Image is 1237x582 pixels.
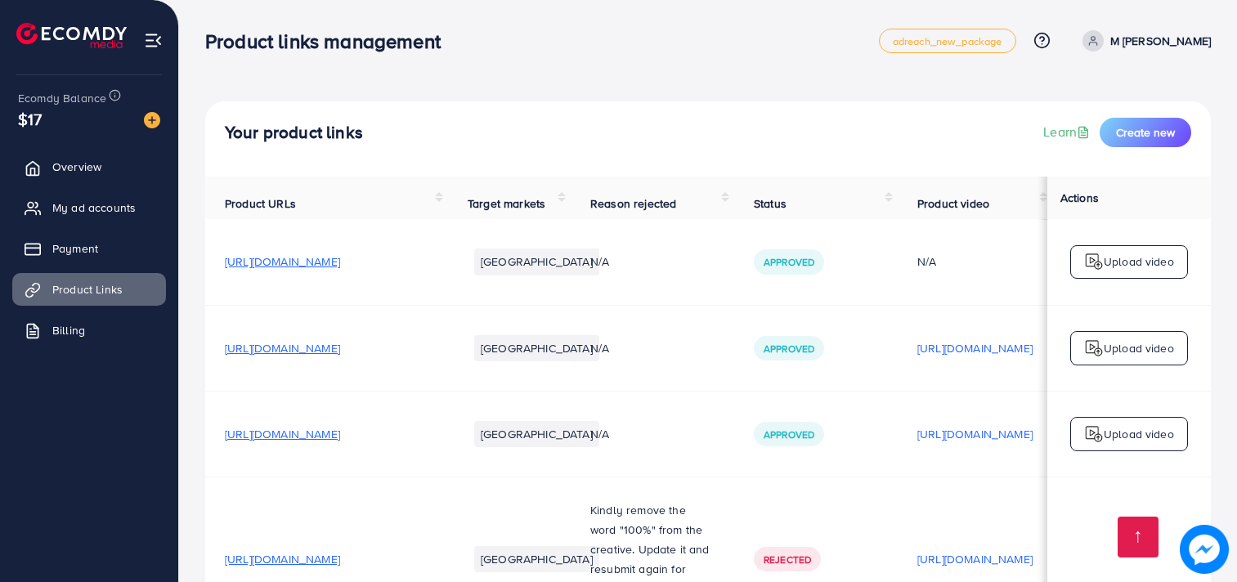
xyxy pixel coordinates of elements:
[225,426,340,442] span: [URL][DOMAIN_NAME]
[12,150,166,183] a: Overview
[12,273,166,306] a: Product Links
[1060,190,1099,206] span: Actions
[590,195,676,212] span: Reason rejected
[917,338,1033,358] p: [URL][DOMAIN_NAME]
[917,195,989,212] span: Product video
[764,342,814,356] span: Approved
[52,199,136,216] span: My ad accounts
[1084,252,1104,271] img: logo
[52,322,85,338] span: Billing
[1104,424,1174,444] p: Upload video
[18,90,106,106] span: Ecomdy Balance
[52,159,101,175] span: Overview
[205,29,454,53] h3: Product links management
[474,335,599,361] li: [GEOGRAPHIC_DATA]
[225,340,340,356] span: [URL][DOMAIN_NAME]
[225,195,296,212] span: Product URLs
[1100,118,1191,147] button: Create new
[474,421,599,447] li: [GEOGRAPHIC_DATA]
[917,253,1033,270] div: N/A
[225,123,363,143] h4: Your product links
[144,112,160,128] img: image
[754,195,787,212] span: Status
[474,248,599,275] li: [GEOGRAPHIC_DATA]
[917,424,1033,444] p: [URL][DOMAIN_NAME]
[1084,424,1104,444] img: logo
[16,23,127,48] img: logo
[52,240,98,257] span: Payment
[225,253,340,270] span: [URL][DOMAIN_NAME]
[1104,252,1174,271] p: Upload video
[764,255,814,269] span: Approved
[590,253,609,270] span: N/A
[12,314,166,347] a: Billing
[879,29,1016,53] a: adreach_new_package
[1084,338,1104,358] img: logo
[764,553,811,566] span: Rejected
[225,551,340,567] span: [URL][DOMAIN_NAME]
[764,428,814,441] span: Approved
[12,232,166,265] a: Payment
[1182,527,1226,571] img: image
[52,281,123,298] span: Product Links
[1076,30,1211,51] a: M [PERSON_NAME]
[1116,124,1175,141] span: Create new
[1110,31,1211,51] p: M [PERSON_NAME]
[893,36,1002,47] span: adreach_new_package
[468,195,545,212] span: Target markets
[18,107,42,131] span: $17
[1043,123,1093,141] a: Learn
[590,426,609,442] span: N/A
[1104,338,1174,358] p: Upload video
[474,546,599,572] li: [GEOGRAPHIC_DATA]
[12,191,166,224] a: My ad accounts
[144,31,163,50] img: menu
[917,549,1033,569] p: [URL][DOMAIN_NAME]
[590,340,609,356] span: N/A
